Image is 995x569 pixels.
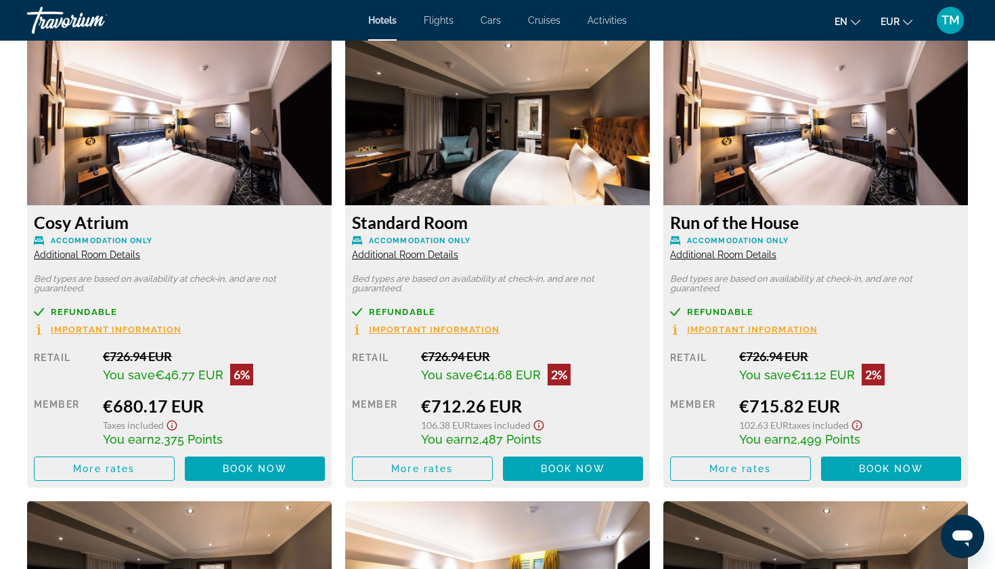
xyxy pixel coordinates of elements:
span: TM [942,14,960,27]
a: Refundable [670,307,961,317]
h3: Run of the House [670,212,961,232]
button: Book now [821,457,962,481]
span: Important Information [687,325,818,334]
button: Show Taxes and Fees disclaimer [531,416,547,431]
span: More rates [709,463,771,474]
div: Member [34,396,93,446]
span: Refundable [687,308,753,316]
div: €680.17 EUR [103,396,325,416]
img: e3669b3c-3e58-47e5-91de-ce1a8e872dc9.jpeg [345,36,650,205]
div: Retail [34,349,93,385]
div: Member [352,396,411,446]
button: More rates [352,457,493,481]
div: 2% [862,364,885,385]
span: Accommodation Only [687,236,789,245]
a: Cruises [528,15,560,26]
div: 2% [548,364,571,385]
span: Refundable [51,308,117,316]
span: 106.38 EUR [421,419,470,431]
span: You save [739,368,791,382]
a: Refundable [352,307,643,317]
span: You earn [421,432,472,446]
div: €726.94 EUR [421,349,643,364]
span: Important Information [51,325,181,334]
span: You save [103,368,155,382]
span: You earn [103,432,154,446]
span: Taxes included [789,419,849,431]
div: 6% [230,364,253,385]
span: You earn [739,432,791,446]
div: €715.82 EUR [739,396,961,416]
span: Book now [859,463,923,474]
span: €14.68 EUR [473,368,541,382]
span: Refundable [369,308,435,316]
button: Book now [185,457,326,481]
button: User Menu [933,6,968,35]
p: Bed types are based on availability at check-in, and are not guaranteed. [34,274,325,293]
span: 2,375 Points [154,432,223,446]
p: Bed types are based on availability at check-in, and are not guaranteed. [670,274,961,293]
button: Book now [503,457,644,481]
span: 2,499 Points [791,432,860,446]
span: Accommodation Only [369,236,470,245]
span: You save [421,368,473,382]
a: Travorium [27,3,162,38]
h3: Cosy Atrium [34,212,325,232]
button: Important Information [34,324,181,335]
img: 33da995e-02f0-4a3d-8efe-e0eba3ecfdee.jpeg [27,36,332,205]
h3: Standard Room [352,212,643,232]
span: EUR [881,16,900,27]
span: Accommodation Only [51,236,152,245]
button: Change language [835,12,860,31]
button: Important Information [352,324,500,335]
span: Book now [541,463,605,474]
button: Show Taxes and Fees disclaimer [849,416,865,431]
div: €726.94 EUR [103,349,325,364]
span: 102.63 EUR [739,419,789,431]
span: Book now [223,463,287,474]
button: More rates [34,457,175,481]
span: Taxes included [103,419,164,431]
span: Taxes included [470,419,531,431]
a: Flights [424,15,454,26]
div: €726.94 EUR [739,349,961,364]
a: Hotels [368,15,397,26]
span: Important Information [369,325,500,334]
div: Retail [670,349,729,385]
span: Additional Room Details [670,249,776,260]
button: Important Information [670,324,818,335]
a: Refundable [34,307,325,317]
span: €11.12 EUR [791,368,855,382]
span: Additional Room Details [34,249,140,260]
div: €712.26 EUR [421,396,643,416]
span: €46.77 EUR [155,368,223,382]
span: More rates [391,463,453,474]
div: Retail [352,349,411,385]
button: Show Taxes and Fees disclaimer [164,416,180,431]
a: Activities [588,15,627,26]
p: Bed types are based on availability at check-in, and are not guaranteed. [352,274,643,293]
span: More rates [73,463,135,474]
button: More rates [670,457,811,481]
span: 2,487 Points [472,432,541,446]
a: Cars [481,15,501,26]
iframe: Button to launch messaging window [941,515,984,558]
div: Member [670,396,729,446]
button: Change currency [881,12,912,31]
span: en [835,16,847,27]
span: Additional Room Details [352,249,458,260]
img: 33da995e-02f0-4a3d-8efe-e0eba3ecfdee.jpeg [663,36,968,205]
